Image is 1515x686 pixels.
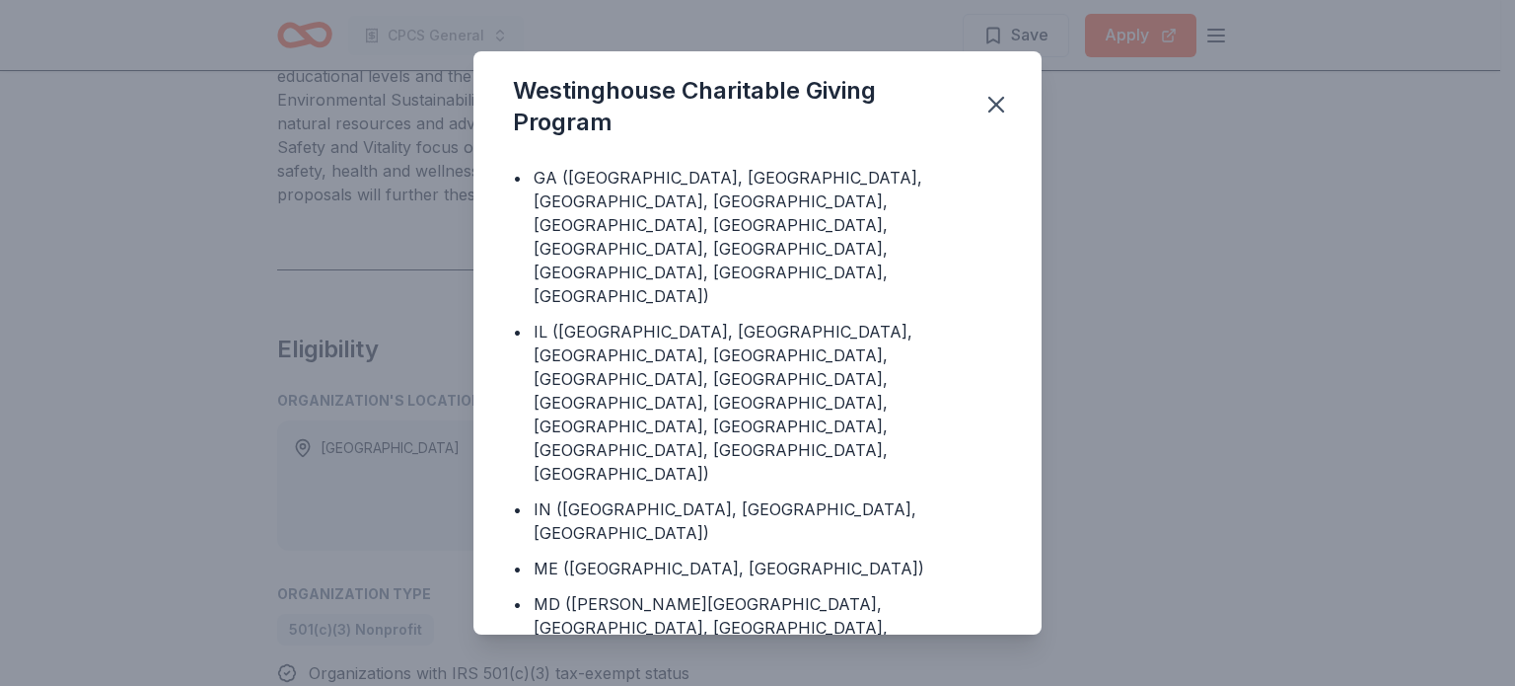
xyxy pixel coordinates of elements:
[534,497,1002,545] div: IN ([GEOGRAPHIC_DATA], [GEOGRAPHIC_DATA], [GEOGRAPHIC_DATA])
[513,320,522,343] div: •
[513,557,522,580] div: •
[534,320,1002,486] div: IL ([GEOGRAPHIC_DATA], [GEOGRAPHIC_DATA], [GEOGRAPHIC_DATA], [GEOGRAPHIC_DATA], [GEOGRAPHIC_DATA]...
[513,497,522,521] div: •
[534,557,924,580] div: ME ([GEOGRAPHIC_DATA], [GEOGRAPHIC_DATA])
[513,75,959,138] div: Westinghouse Charitable Giving Program
[513,592,522,616] div: •
[534,166,1002,308] div: GA ([GEOGRAPHIC_DATA], [GEOGRAPHIC_DATA], [GEOGRAPHIC_DATA], [GEOGRAPHIC_DATA], [GEOGRAPHIC_DATA]...
[513,166,522,190] div: •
